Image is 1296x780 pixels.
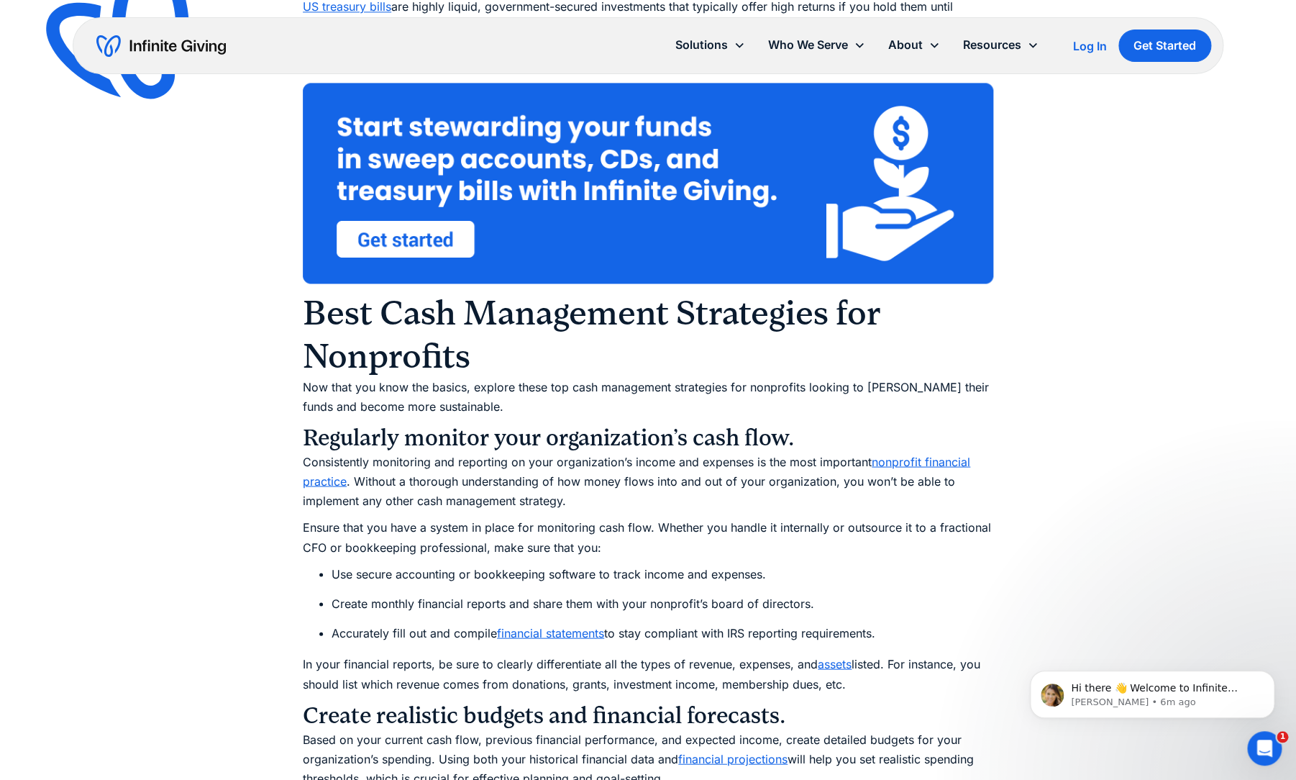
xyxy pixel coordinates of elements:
div: Solutions [675,35,728,55]
li: Use secure accounting or bookkeeping software to track income and expenses. [332,564,993,584]
h3: Create realistic budgets and financial forecasts. [303,701,993,730]
iframe: Intercom notifications message [1008,640,1296,741]
p: In your financial reports, be sure to clearly differentiate all the types of revenue, expenses, a... [303,654,993,693]
div: About [888,35,923,55]
p: Ensure that you have a system in place for monitoring cash flow. Whether you handle it internally... [303,517,993,556]
div: Resources [963,35,1021,55]
div: Who We Serve [757,30,877,60]
li: Accurately fill out and compile to stay compliant with IRS reporting requirements. [332,623,993,643]
a: Log In [1073,37,1107,55]
div: About [877,30,952,60]
img: Start stewarding your funds in sweep accounts, CDs, and treasury bills with Infinite Giving. Clic... [303,83,993,283]
a: Get Started [1118,30,1211,62]
a: financial statements [497,625,604,640]
a: financial projections [678,751,788,766]
a: assets [818,656,852,671]
h3: Regularly monitor your organization’s cash flow. [303,423,993,452]
p: Consistently monitoring and reporting on your organization’s income and expenses is the most impo... [303,452,993,511]
div: Resources [952,30,1050,60]
div: Solutions [664,30,757,60]
iframe: Intercom live chat [1247,731,1282,766]
div: Who We Serve [768,35,848,55]
div: Log In [1073,40,1107,52]
h2: Best Cash Management Strategies for Nonprofits [303,291,993,377]
li: Create monthly financial reports and share them with your nonprofit’s board of directors. [332,594,993,613]
p: Now that you know the basics, explore these top cash management strategies for nonprofits looking... [303,377,993,416]
a: home [96,35,226,58]
span: 1 [1277,731,1288,743]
